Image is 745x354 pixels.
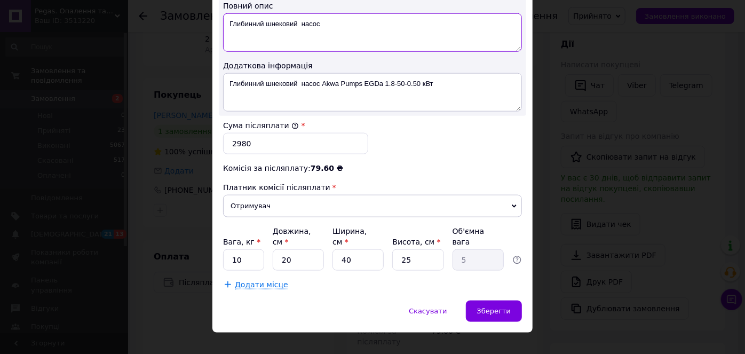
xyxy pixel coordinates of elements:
textarea: Глибинний шнековий насос Akwa Pumps EGDa 1.8-50-0.50 кВт [223,73,522,112]
textarea: Глибинний шнековий насос [223,13,522,52]
label: Висота, см [392,238,440,246]
label: Вага, кг [223,238,260,246]
div: Повний опис [223,1,522,11]
span: Платник комісії післяплати [223,183,330,192]
label: Довжина, см [273,227,311,246]
span: Додати місце [235,280,288,289]
label: Сума післяплати [223,121,299,130]
span: 79.60 ₴ [311,164,343,172]
span: Зберегти [477,307,511,315]
div: Додаткова інформація [223,60,522,71]
div: Об'ємна вага [453,226,504,247]
span: Скасувати [409,307,447,315]
span: Отримувач [223,195,522,217]
label: Ширина, см [332,227,367,246]
div: Комісія за післяплату: [223,163,522,174]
